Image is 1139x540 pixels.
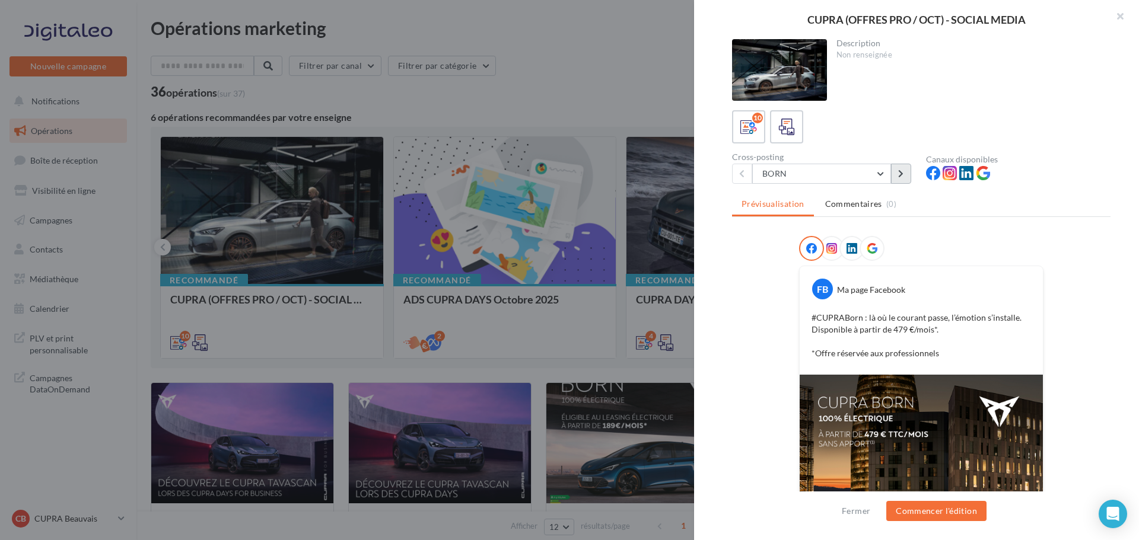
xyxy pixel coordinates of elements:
div: Non renseignée [836,50,1102,60]
button: Commencer l'édition [886,501,987,521]
div: CUPRA (OFFRES PRO / OCT) - SOCIAL MEDIA [713,14,1120,25]
button: BORN [752,164,891,184]
div: 10 [752,113,763,123]
div: FB [812,279,833,299]
button: Fermer [837,504,875,518]
span: (0) [886,199,896,209]
span: Commentaires [825,198,882,210]
p: #CUPRABorn : là où le courant passe, l’émotion s’installe. Disponible à partir de 479 €/mois*. *O... [812,312,1031,359]
div: Cross-posting [732,153,917,161]
div: Canaux disponibles [926,155,1111,164]
div: Description [836,39,1102,47]
div: Ma page Facebook [837,284,905,296]
div: Open Intercom Messenger [1099,500,1127,528]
